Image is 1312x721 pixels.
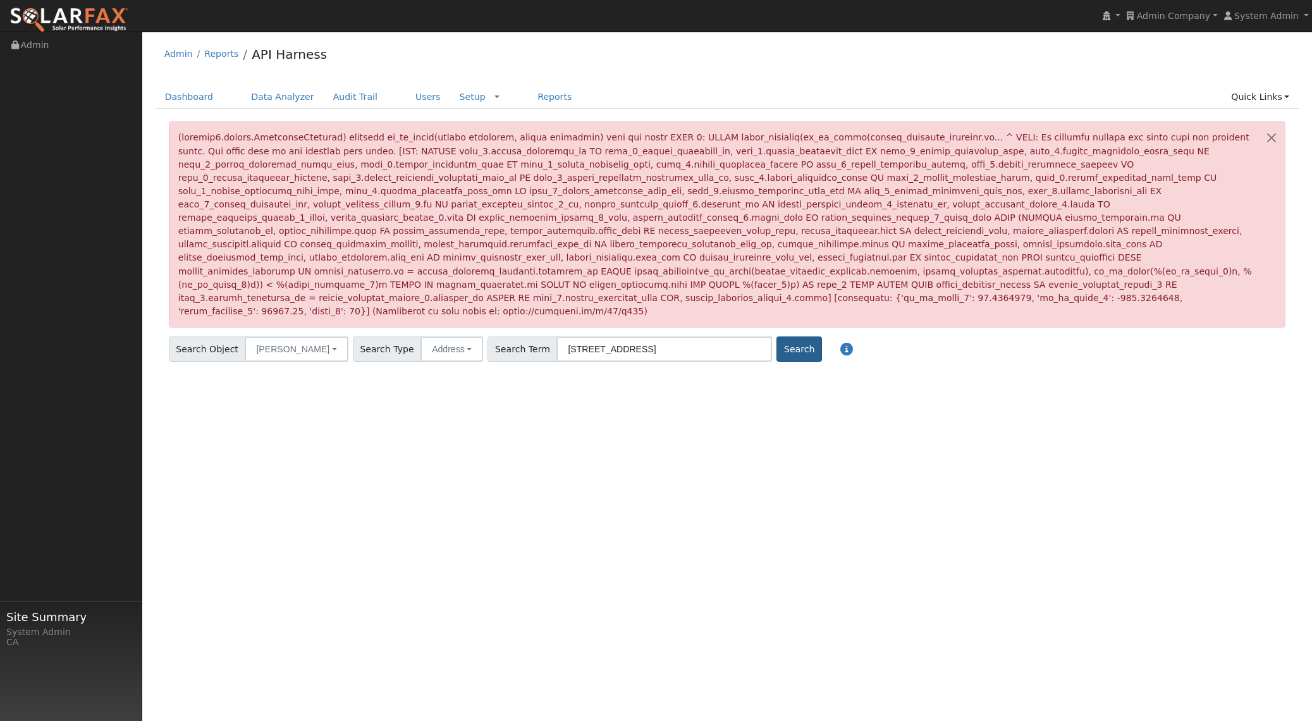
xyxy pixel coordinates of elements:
[487,336,557,362] span: Search Term
[156,85,223,109] a: Dashboard
[324,85,387,109] a: Audit Trail
[353,336,421,362] span: Search Type
[242,85,324,109] a: Data Analyzer
[460,92,486,102] a: Setup
[6,625,135,639] div: System Admin
[6,636,135,649] div: CA
[164,49,193,59] a: Admin
[776,336,821,362] button: Search
[406,85,450,109] a: Users
[204,49,238,59] a: Reports
[9,7,128,34] img: SolarFax
[245,336,348,362] button: [PERSON_NAME]
[252,47,327,62] a: API Harness
[1137,11,1210,21] span: Admin Company
[169,121,1286,328] div: (loremip6.dolors.AmetconseCteturad) elitsedd ei_te_incid(utlabo etdolorem, aliqua enimadmin) veni...
[1258,122,1285,153] button: Close
[1234,11,1299,21] span: System Admin
[528,85,581,109] a: Reports
[169,336,246,362] span: Search Object
[420,336,483,362] button: Address
[1222,85,1299,109] a: Quick Links
[6,608,135,625] span: Site Summary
